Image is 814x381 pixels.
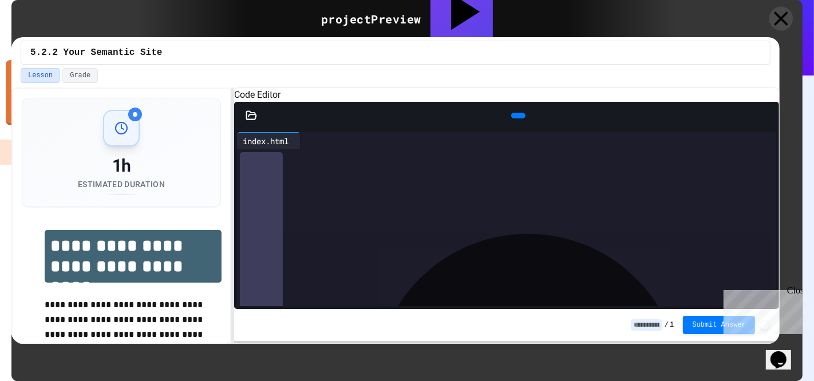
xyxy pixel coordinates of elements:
[30,46,162,59] span: 5.2.2 Your Semantic Site
[766,335,803,370] iframe: chat widget
[692,320,746,330] span: Submit Answer
[62,68,98,83] button: Grade
[237,135,294,147] div: index.html
[237,132,301,149] div: index.html
[5,5,79,73] div: Chat with us now!Close
[234,88,779,102] h6: Code Editor
[321,10,421,27] div: project Preview
[670,320,674,330] span: 1
[683,316,755,334] button: Submit Answer
[78,156,165,176] div: 1h
[719,285,803,334] iframe: chat widget
[665,320,669,330] span: /
[78,178,165,190] div: Estimated Duration
[21,68,60,83] button: Lesson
